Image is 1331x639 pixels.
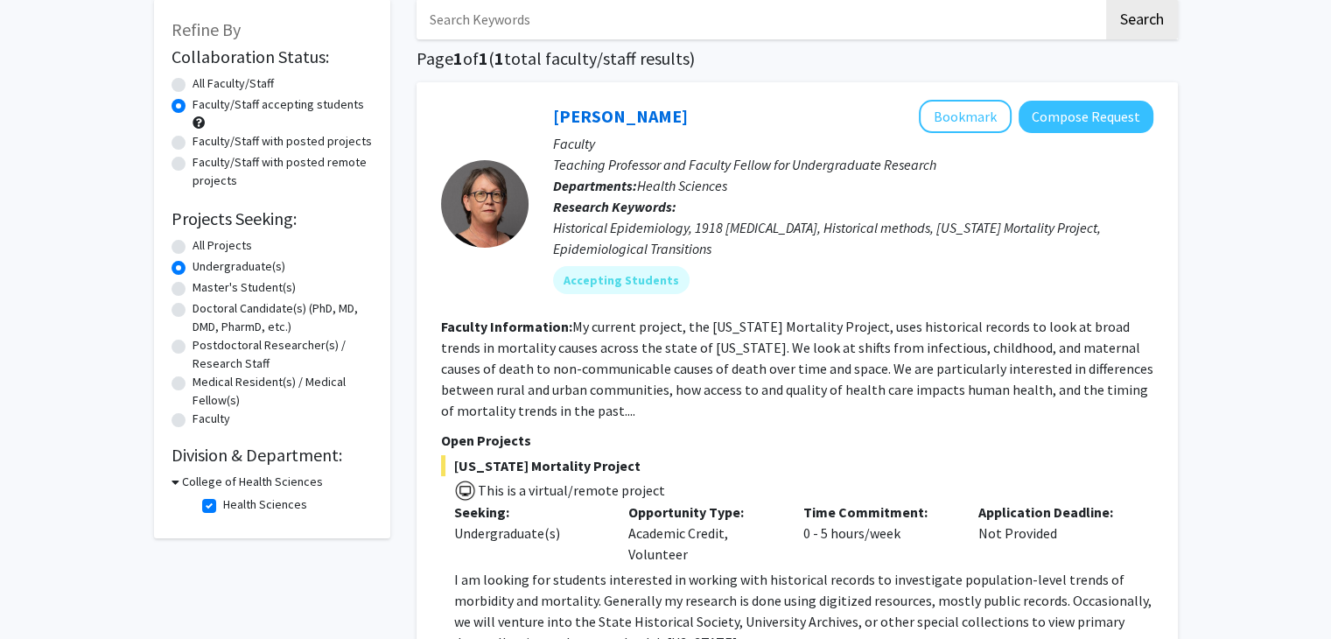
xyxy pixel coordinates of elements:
[1019,101,1153,133] button: Compose Request to Carolyn Orbann
[172,46,373,67] h2: Collaboration Status:
[441,430,1153,451] p: Open Projects
[476,481,665,499] span: This is a virtual/remote project
[453,47,463,69] span: 1
[193,95,364,114] label: Faculty/Staff accepting students
[978,502,1127,523] p: Application Deadline:
[172,445,373,466] h2: Division & Department:
[193,336,373,373] label: Postdoctoral Researcher(s) / Research Staff
[628,502,777,523] p: Opportunity Type:
[193,373,373,410] label: Medical Resident(s) / Medical Fellow(s)
[553,266,690,294] mat-chip: Accepting Students
[553,105,688,127] a: [PERSON_NAME]
[454,502,603,523] p: Seeking:
[479,47,488,69] span: 1
[417,48,1178,69] h1: Page of ( total faculty/staff results)
[193,74,274,93] label: All Faculty/Staff
[193,257,285,276] label: Undergraduate(s)
[193,410,230,428] label: Faculty
[615,502,790,565] div: Academic Credit, Volunteer
[172,208,373,229] h2: Projects Seeking:
[193,132,372,151] label: Faculty/Staff with posted projects
[193,153,373,190] label: Faculty/Staff with posted remote projects
[494,47,504,69] span: 1
[919,100,1012,133] button: Add Carolyn Orbann to Bookmarks
[803,502,952,523] p: Time Commitment:
[182,473,323,491] h3: College of Health Sciences
[441,455,1153,476] span: [US_STATE] Mortality Project
[637,177,727,194] span: Health Sciences
[193,299,373,336] label: Doctoral Candidate(s) (PhD, MD, DMD, PharmD, etc.)
[790,502,965,565] div: 0 - 5 hours/week
[553,177,637,194] b: Departments:
[454,523,603,544] div: Undergraduate(s)
[441,318,1153,419] fg-read-more: My current project, the [US_STATE] Mortality Project, uses historical records to look at broad tr...
[553,154,1153,175] p: Teaching Professor and Faculty Fellow for Undergraduate Research
[13,560,74,626] iframe: Chat
[441,318,572,335] b: Faculty Information:
[193,278,296,297] label: Master's Student(s)
[223,495,307,514] label: Health Sciences
[172,18,241,40] span: Refine By
[193,236,252,255] label: All Projects
[553,133,1153,154] p: Faculty
[553,198,676,215] b: Research Keywords:
[553,217,1153,259] div: Historical Epidemiology, 1918 [MEDICAL_DATA], Historical methods, [US_STATE] Mortality Project, E...
[965,502,1140,565] div: Not Provided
